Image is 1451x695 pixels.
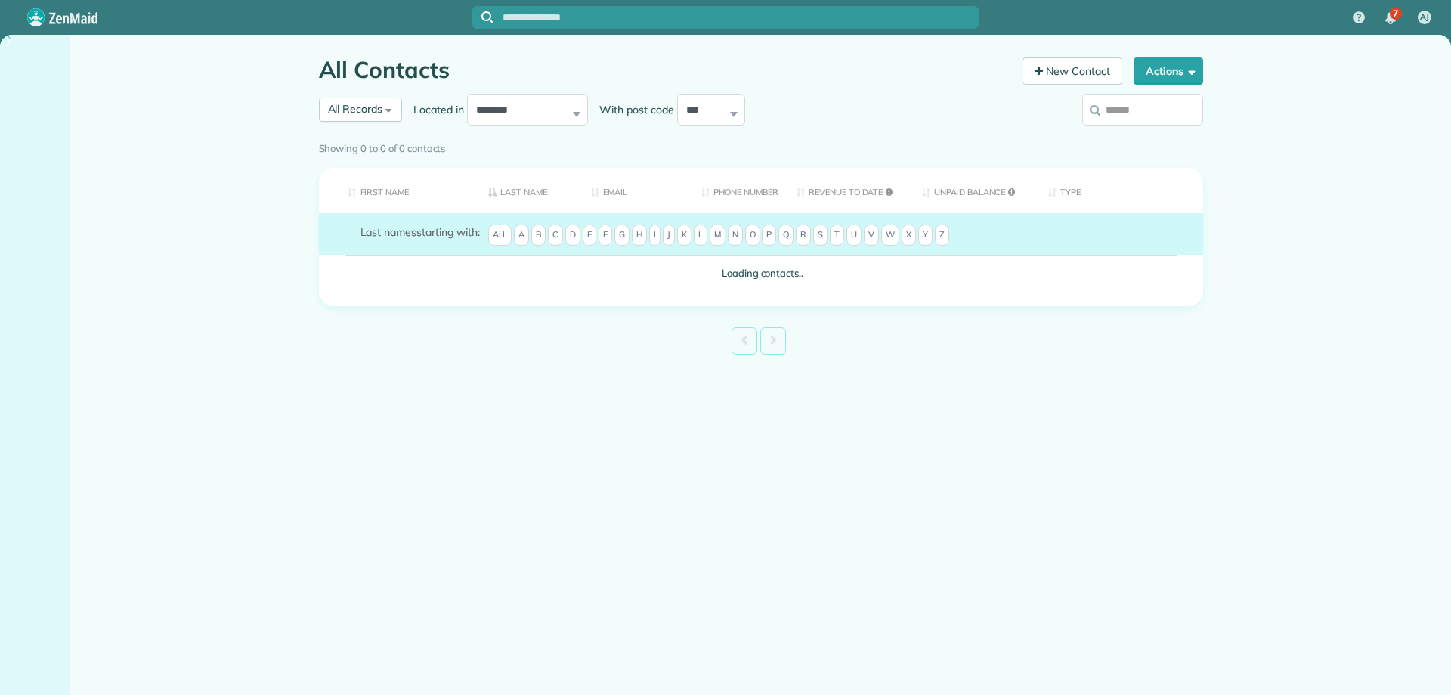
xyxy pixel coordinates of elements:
span: G [614,225,630,246]
span: X [902,225,916,246]
th: Phone number: activate to sort column ascending [690,168,785,214]
th: Type: activate to sort column ascending [1037,168,1203,214]
span: AJ [1420,11,1429,23]
span: R [796,225,811,246]
span: K [677,225,691,246]
span: V [864,225,879,246]
span: Y [918,225,933,246]
span: A [514,225,529,246]
label: starting with: [360,225,480,240]
span: D [565,225,580,246]
span: U [846,225,862,246]
span: J [663,225,675,246]
div: 7 unread notifications [1375,2,1406,35]
span: C [548,225,563,246]
svg: Focus search [481,11,493,23]
span: 7 [1393,8,1398,20]
span: P [762,225,776,246]
span: I [649,225,661,246]
button: Focus search [472,11,493,23]
span: H [632,225,647,246]
span: S [813,225,828,246]
span: Z [935,225,949,246]
span: L [694,225,707,246]
a: New Contact [1023,57,1122,85]
button: Actions [1134,57,1203,85]
span: E [583,225,596,246]
div: Showing 0 to 0 of 0 contacts [319,135,1203,157]
span: T [830,225,844,246]
span: All Records [328,102,383,116]
td: Loading contacts.. [319,255,1203,292]
span: O [745,225,760,246]
span: F [599,225,612,246]
th: Last Name: activate to sort column descending [477,168,580,214]
span: M [710,225,725,246]
span: All [488,225,512,246]
th: Email: activate to sort column ascending [580,168,690,214]
span: Last names [360,225,417,239]
span: N [728,225,743,246]
h1: All Contacts [319,57,1012,82]
th: Unpaid Balance: activate to sort column ascending [911,168,1037,214]
span: B [531,225,546,246]
th: Revenue to Date: activate to sort column ascending [785,168,911,214]
span: W [881,225,899,246]
label: With post code [588,102,677,117]
span: Q [778,225,794,246]
label: Located in [402,102,467,117]
th: First Name: activate to sort column ascending [319,168,478,214]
